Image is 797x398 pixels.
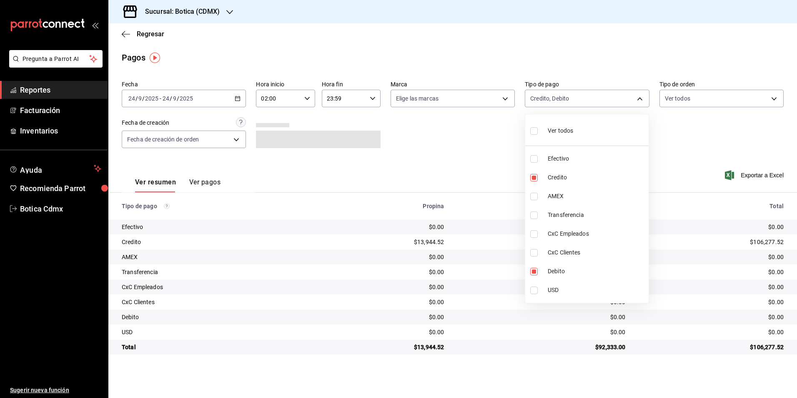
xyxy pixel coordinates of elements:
[150,53,160,63] img: Tooltip marker
[548,173,645,182] span: Credito
[548,248,645,257] span: CxC Clientes
[548,192,645,201] span: AMEX
[548,126,573,135] span: Ver todos
[548,154,645,163] span: Efectivo
[548,286,645,295] span: USD
[548,211,645,219] span: Transferencia
[548,229,645,238] span: CxC Empleados
[548,267,645,276] span: Debito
